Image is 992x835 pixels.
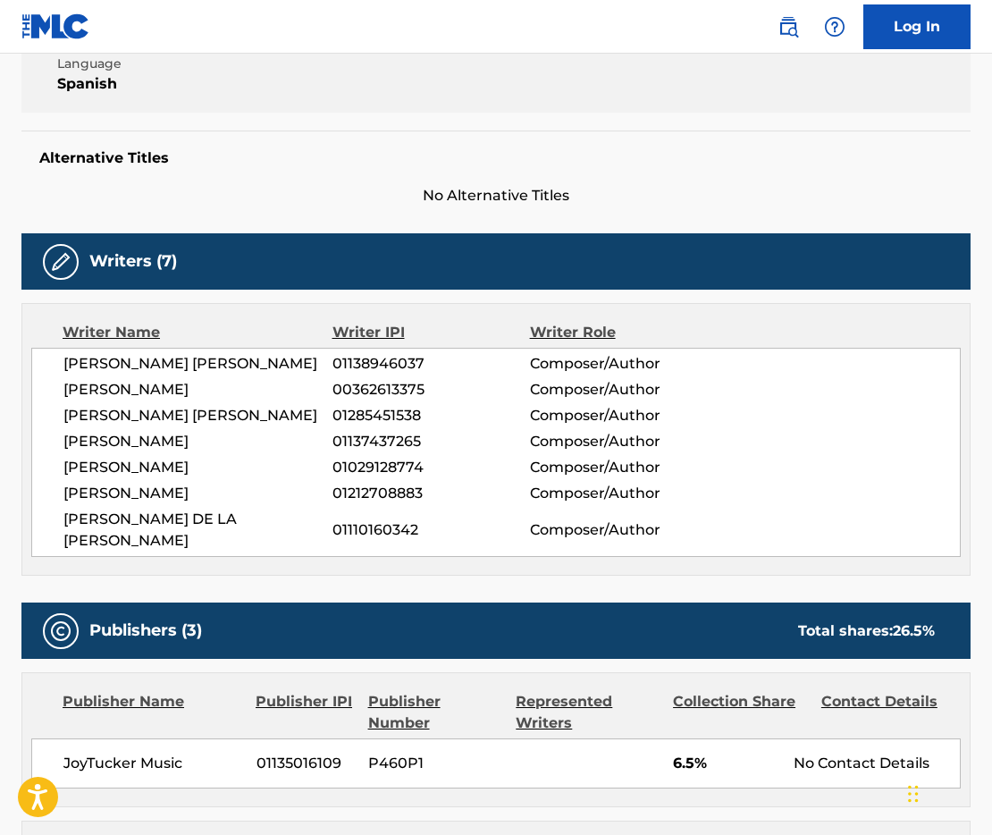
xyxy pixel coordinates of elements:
[21,185,971,207] span: No Alternative Titles
[530,405,710,426] span: Composer/Author
[332,519,530,541] span: 01110160342
[63,691,242,734] div: Publisher Name
[863,4,971,49] a: Log In
[516,691,660,734] div: Represented Writers
[332,457,530,478] span: 01029128774
[332,405,530,426] span: 01285451538
[530,431,710,452] span: Composer/Author
[332,483,530,504] span: 01212708883
[256,753,355,774] span: 01135016109
[63,353,332,375] span: [PERSON_NAME] [PERSON_NAME]
[903,749,992,835] iframe: Chat Widget
[530,322,710,343] div: Writer Role
[63,509,332,552] span: [PERSON_NAME] DE LA [PERSON_NAME]
[63,753,243,774] span: JoyTucker Music
[530,483,710,504] span: Composer/Author
[530,519,710,541] span: Composer/Author
[63,379,332,401] span: [PERSON_NAME]
[39,149,953,167] h5: Alternative Titles
[794,753,960,774] div: No Contact Details
[778,16,799,38] img: search
[50,251,71,273] img: Writers
[332,353,530,375] span: 01138946037
[50,620,71,642] img: Publishers
[673,691,808,734] div: Collection Share
[770,9,806,45] a: Public Search
[89,251,177,272] h5: Writers (7)
[821,691,956,734] div: Contact Details
[798,620,935,642] div: Total shares:
[817,9,853,45] div: Help
[332,322,530,343] div: Writer IPI
[63,483,332,504] span: [PERSON_NAME]
[368,753,502,774] span: P460P1
[63,322,332,343] div: Writer Name
[256,691,355,734] div: Publisher IPI
[63,431,332,452] span: [PERSON_NAME]
[332,431,530,452] span: 01137437265
[332,379,530,401] span: 00362613375
[57,73,282,95] span: Spanish
[824,16,845,38] img: help
[368,691,503,734] div: Publisher Number
[908,767,919,821] div: Drag
[530,457,710,478] span: Composer/Author
[63,457,332,478] span: [PERSON_NAME]
[21,13,90,39] img: MLC Logo
[893,622,935,639] span: 26.5 %
[89,620,202,641] h5: Publishers (3)
[63,405,332,426] span: [PERSON_NAME] [PERSON_NAME]
[530,353,710,375] span: Composer/Author
[673,753,780,774] span: 6.5%
[530,379,710,401] span: Composer/Author
[57,55,282,73] span: Language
